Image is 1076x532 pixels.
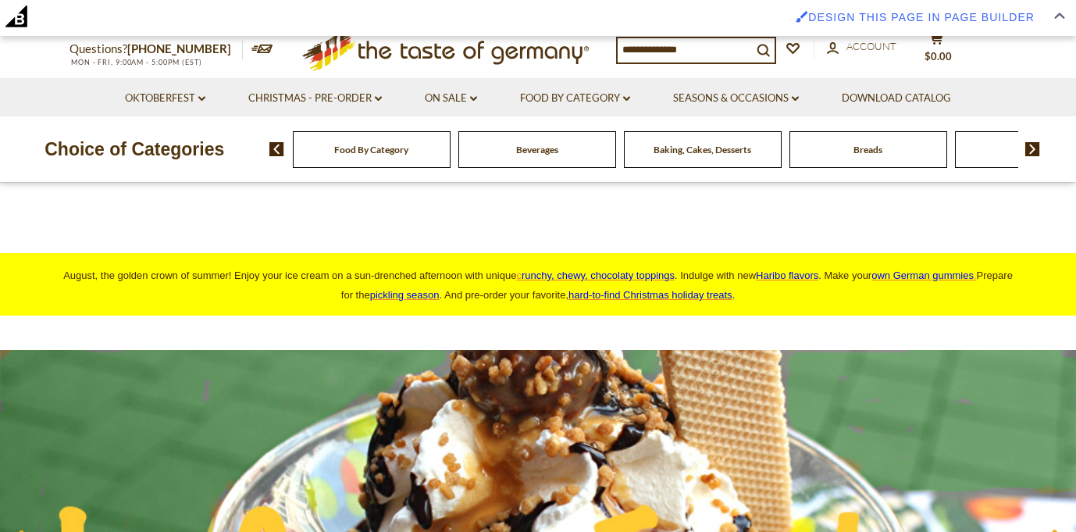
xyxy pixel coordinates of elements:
[269,142,284,156] img: previous arrow
[853,144,882,155] a: Breads
[248,90,382,107] a: Christmas - PRE-ORDER
[63,270,1013,301] span: August, the golden crown of summer! Enjoy your ice cream on a sun-drenched afternoon with unique ...
[842,90,951,107] a: Download Catalog
[69,58,202,66] span: MON - FRI, 9:00AM - 5:00PM (EST)
[522,270,675,281] span: runchy, chewy, chocolaty toppings
[796,10,808,23] img: Enabled brush for page builder edit.
[516,144,558,155] a: Beverages
[827,38,896,55] a: Account
[1025,142,1040,156] img: next arrow
[925,50,952,62] span: $0.00
[334,144,408,155] a: Food By Category
[127,41,231,55] a: [PHONE_NUMBER]
[846,40,896,52] span: Account
[69,39,243,59] p: Questions?
[1054,12,1065,20] img: Close Admin Bar
[673,90,799,107] a: Seasons & Occasions
[788,3,1042,31] a: Enabled brush for page builder edit. Design this page in Page Builder
[913,30,960,70] button: $0.00
[370,289,440,301] a: pickling season
[808,11,1035,23] span: Design this page in Page Builder
[871,270,976,281] a: own German gummies.
[871,270,974,281] span: own German gummies
[425,90,477,107] a: On Sale
[520,90,630,107] a: Food By Category
[125,90,205,107] a: Oktoberfest
[756,270,818,281] a: Haribo flavors
[654,144,751,155] a: Baking, Cakes, Desserts
[568,289,735,301] span: .
[568,289,732,301] a: hard-to-find Christmas holiday treats
[516,270,675,281] a: crunchy, chewy, chocolaty toppings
